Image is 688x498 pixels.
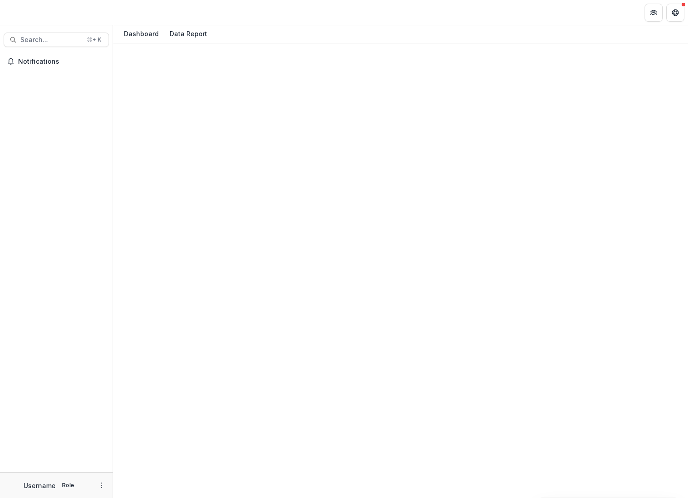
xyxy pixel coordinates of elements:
[4,33,109,47] button: Search...
[645,4,663,22] button: Partners
[96,480,107,491] button: More
[120,27,162,40] div: Dashboard
[666,4,684,22] button: Get Help
[4,54,109,69] button: Notifications
[120,25,162,43] a: Dashboard
[166,27,211,40] div: Data Report
[20,36,81,44] span: Search...
[85,35,103,45] div: ⌘ + K
[59,481,77,489] p: Role
[24,481,56,490] p: Username
[18,58,105,66] span: Notifications
[166,25,211,43] a: Data Report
